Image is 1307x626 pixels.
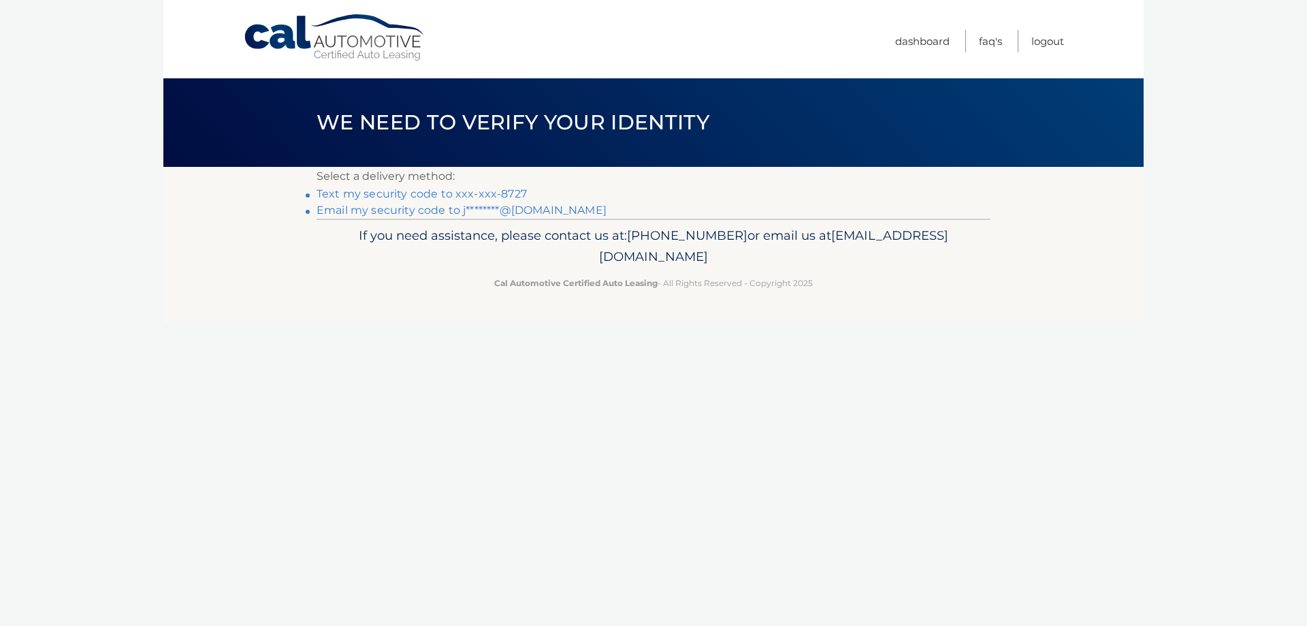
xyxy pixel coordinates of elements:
span: We need to verify your identity [317,110,709,135]
a: Cal Automotive [243,14,427,62]
p: Select a delivery method: [317,167,990,186]
p: - All Rights Reserved - Copyright 2025 [325,276,982,290]
a: FAQ's [979,30,1002,52]
a: Text my security code to xxx-xxx-8727 [317,187,527,200]
span: [PHONE_NUMBER] [627,228,747,243]
p: If you need assistance, please contact us at: or email us at [325,225,982,268]
strong: Cal Automotive Certified Auto Leasing [494,278,658,288]
a: Email my security code to j********@[DOMAIN_NAME] [317,204,607,217]
a: Dashboard [895,30,950,52]
a: Logout [1031,30,1064,52]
